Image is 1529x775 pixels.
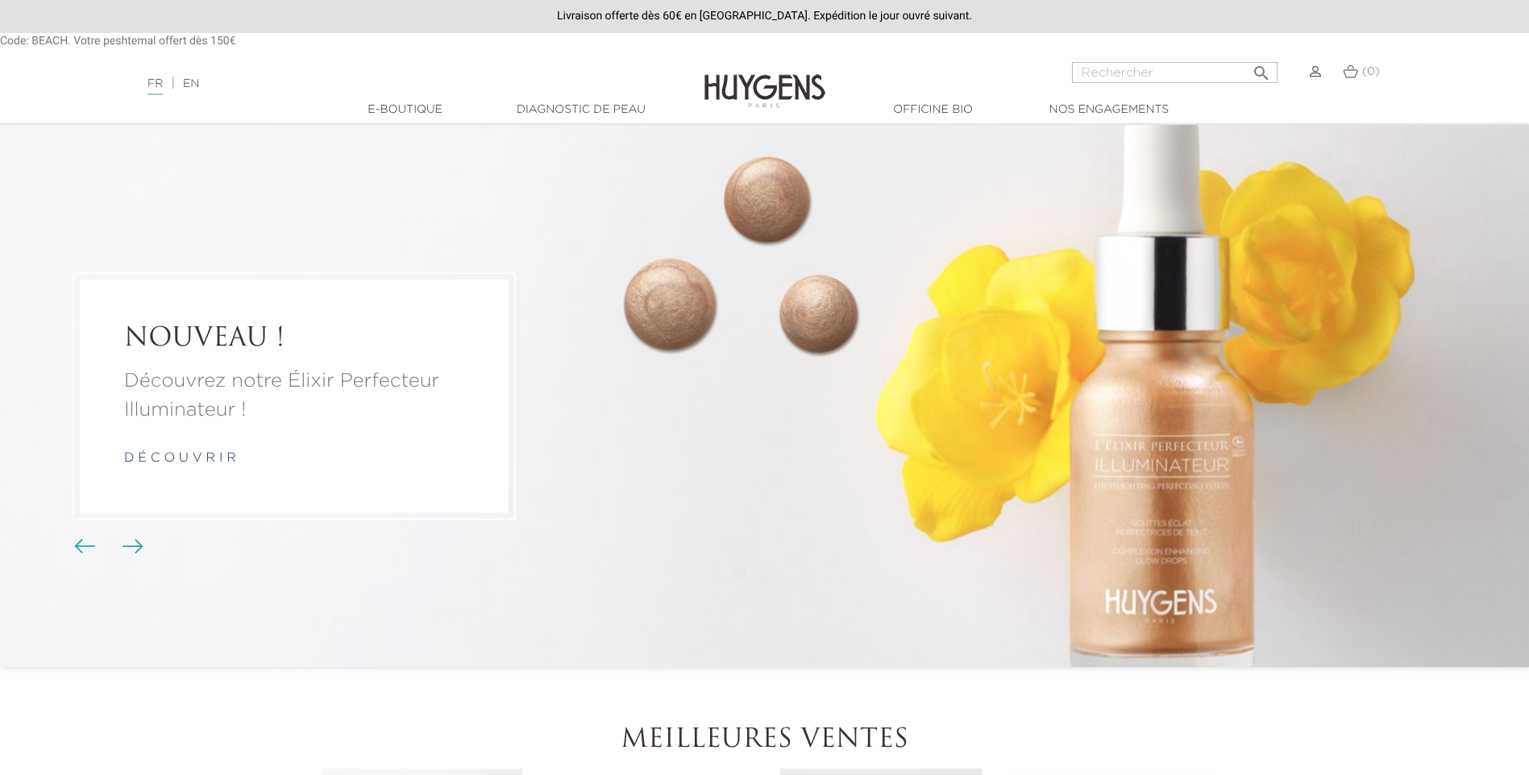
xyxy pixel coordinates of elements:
[318,725,1212,756] h2: Meilleures ventes
[81,535,133,559] div: Boutons du carrousel
[147,78,163,95] a: FR
[1362,66,1380,77] span: (0)
[124,324,464,354] a: NOUVEAU !
[1252,59,1271,78] i: 
[704,48,825,110] img: Huygens
[853,102,1014,118] a: Officine Bio
[1247,57,1276,79] button: 
[183,78,199,89] a: EN
[1072,62,1278,83] input: Rechercher
[1028,102,1190,118] a: Nos engagements
[325,102,486,118] a: E-Boutique
[124,452,236,465] a: d é c o u v r i r
[124,367,464,425] a: Découvrez notre Élixir Perfecteur Illuminateur !
[139,74,625,93] div: |
[501,102,662,118] a: Diagnostic de peau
